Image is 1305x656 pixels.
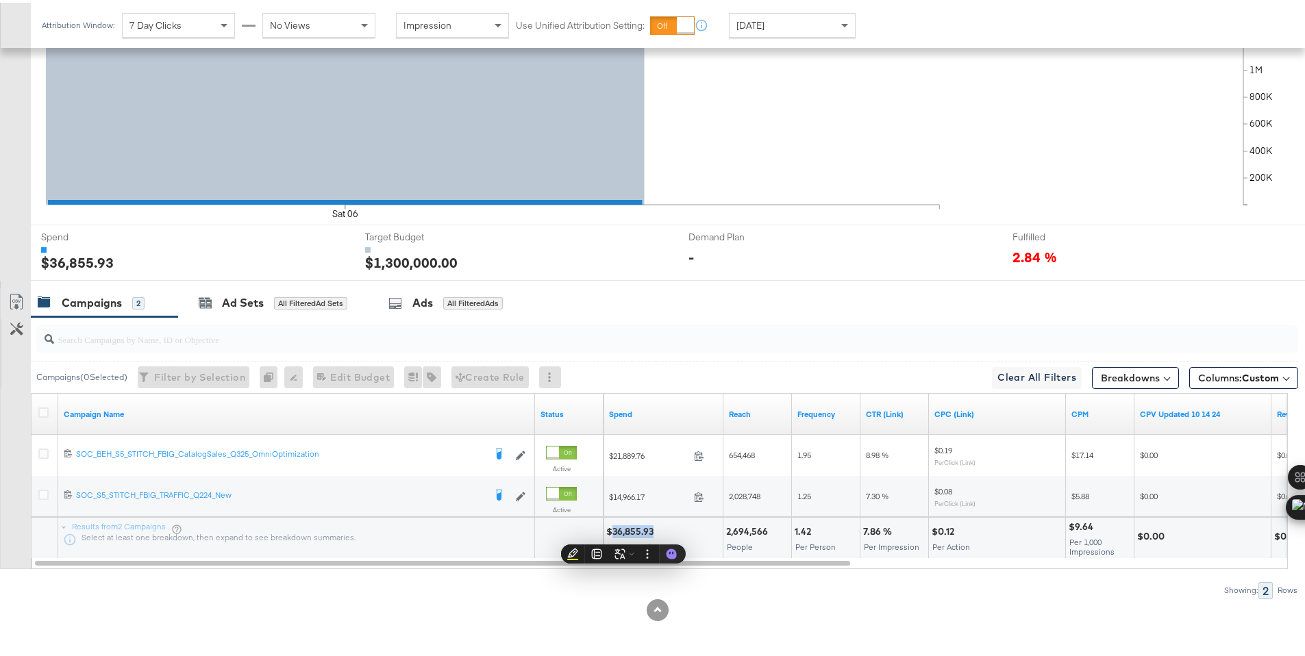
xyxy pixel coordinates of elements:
span: Demand Plan [688,228,791,241]
span: Per Person [795,539,836,549]
span: $17.14 [1071,447,1093,457]
div: $36,855.93 [606,522,658,535]
div: $36,855.93 [41,250,114,270]
a: Your campaign name. [64,406,530,417]
div: $1,300,000.00 [365,250,458,270]
span: Spend [41,228,144,241]
button: Clear All Filters [992,364,1082,386]
div: 2,694,566 [726,522,772,535]
a: SOC_S5_STITCH_FBIG_TRAFFIC_Q224_New [76,487,484,501]
span: Columns: [1198,368,1279,382]
text: Sat 06 [332,205,358,217]
span: 1.95 [797,447,811,457]
button: Columns:Custom [1189,364,1298,386]
div: Ad Sets [222,292,264,308]
span: $0.00 [1277,447,1295,457]
label: Use Unified Attribution Setting: [516,16,645,29]
span: 8.98 % [866,447,888,457]
span: No Views [270,16,310,29]
span: Per 1,000 Impressions [1069,534,1115,554]
span: 7.30 % [866,488,888,499]
span: 7 Day Clicks [129,16,182,29]
a: The average number of times your ad was served to each person. [797,406,855,417]
div: All Filtered Ad Sets [274,294,347,307]
span: Total Spend [607,539,650,549]
a: The number of clicks received on a link in your ad divided by the number of impressions. [866,406,923,417]
a: The number of people your ad was served to. [729,406,786,417]
span: 2,028,748 [729,488,760,499]
span: $0.19 [934,442,952,453]
div: Showing: [1223,583,1258,592]
div: SOC_S5_STITCH_FBIG_TRAFFIC_Q224_New [76,487,484,498]
label: Active [546,503,577,512]
div: Rows [1277,583,1298,592]
span: 2.84 % [1012,244,1057,263]
a: The average cost for each link click you've received from your ad. [934,406,1060,417]
span: People [727,539,753,549]
sub: Per Click (Link) [934,496,975,505]
label: Active [546,462,577,470]
span: Fulfilled [1012,228,1115,241]
span: 1.25 [797,488,811,499]
span: [DATE] [736,16,765,29]
div: 0 [260,364,284,386]
a: The average cost you've paid to have 1,000 impressions of your ad. [1071,406,1129,417]
span: Clear All Filters [997,366,1076,383]
button: Breakdowns [1092,364,1179,386]
span: 654,468 [729,447,755,457]
span: $0.00 [1277,488,1295,499]
sub: Per Click (Link) [934,455,975,464]
a: Updated Adobe CPV [1140,406,1266,417]
div: Campaigns [62,292,122,308]
div: 2 [1258,579,1273,596]
span: $14,966.17 [609,489,688,499]
div: $9.64 [1069,518,1097,531]
input: Search Campaigns by Name, ID or Objective [54,318,1182,344]
div: Campaigns ( 0 Selected) [36,368,127,381]
a: Shows the current state of your Ad Campaign. [540,406,598,417]
div: $0.00 [1137,527,1169,540]
div: 1.42 [795,522,815,535]
span: $0.00 [1140,447,1158,457]
div: $0.12 [932,522,958,535]
span: Custom [1242,369,1279,381]
div: All Filtered Ads [443,294,503,307]
div: 2 [132,294,145,307]
span: $0.00 [1140,488,1158,499]
span: $0.08 [934,483,952,494]
div: Attribution Window: [41,18,115,27]
div: SOC_BEH_S5_STITCH_FBIG_CatalogSales_Q325_OmniOptimization [76,446,484,457]
a: SOC_BEH_S5_STITCH_FBIG_CatalogSales_Q325_OmniOptimization [76,446,484,459]
span: Impression [403,16,451,29]
span: Target Budget [365,228,468,241]
div: 7.86 % [863,522,896,535]
span: $21,889.76 [609,448,688,458]
a: The total amount spent to date. [609,406,718,417]
div: - [688,244,694,264]
div: Ads [412,292,433,308]
span: Per Action [932,539,970,549]
span: $5.88 [1071,488,1089,499]
span: Per Impression [864,539,919,549]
